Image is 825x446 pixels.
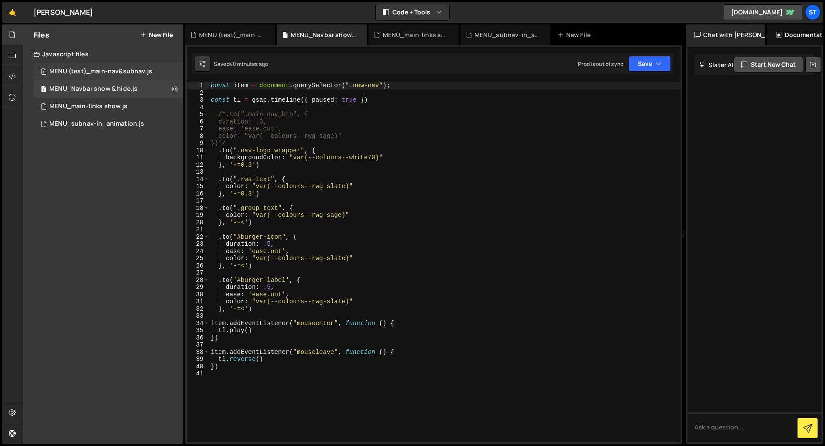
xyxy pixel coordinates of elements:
button: Start new chat [734,57,803,72]
div: MENU (test)_main-nav&subnav.js [199,31,265,39]
span: 1 [41,86,46,93]
a: 🤙 [2,2,23,23]
div: 40 [187,363,209,371]
div: MENU_main-links show.js [383,31,448,39]
div: 4 [187,104,209,111]
div: 14 [187,176,209,183]
button: Code + Tools [376,4,449,20]
div: 6 [187,118,209,126]
div: 41 [187,370,209,377]
div: MENU_main-links show.js [49,103,127,110]
div: [PERSON_NAME] [34,7,93,17]
div: 39 [187,356,209,363]
div: 37 [187,341,209,349]
div: 15 [187,183,209,190]
div: MENU (test)_main-nav&subnav.js [49,68,152,75]
div: MENU_subnav-in_animation.js [34,115,183,133]
div: 27 [187,269,209,277]
div: 11 [187,154,209,161]
div: New File [557,31,594,39]
div: 40 minutes ago [230,60,268,68]
div: Chat with [PERSON_NAME] [686,24,765,45]
div: 8 [187,133,209,140]
div: 31 [187,298,209,305]
div: 17 [187,197,209,205]
div: 35 [187,327,209,334]
h2: Slater AI [699,61,734,69]
div: Prod is out of sync [578,60,623,68]
a: [DOMAIN_NAME] [724,4,802,20]
div: 22 [187,233,209,241]
div: 5 [187,111,209,118]
a: St [805,4,821,20]
div: MENU_Navbar show & hide.js [34,80,183,98]
div: 2 [187,89,209,97]
div: 16 [187,190,209,198]
button: New File [140,31,173,38]
div: 29 [187,284,209,291]
div: 26 [187,262,209,270]
h2: Files [34,30,49,40]
div: 34 [187,320,209,327]
div: 23 [187,240,209,248]
div: 3 [187,96,209,104]
div: 28 [187,277,209,284]
div: 30 [187,291,209,298]
div: 24 [187,248,209,255]
div: 21 [187,226,209,233]
div: MENU (test)_main-nav&subnav.js [34,63,183,80]
div: 1 [187,82,209,89]
div: 10 [187,147,209,154]
div: 12 [187,161,209,169]
div: MENU_subnav-in_animation.js [474,31,540,39]
div: 7 [187,125,209,133]
div: Documentation [767,24,823,45]
div: 19 [187,212,209,219]
div: 20 [187,219,209,226]
div: MENU_Navbar show & hide.js [49,85,137,93]
button: Save [629,56,671,72]
div: 32 [187,305,209,313]
div: 18 [187,205,209,212]
div: MENU_subnav-in_animation.js [49,120,144,128]
div: 36 [187,334,209,342]
div: 33 [187,312,209,320]
div: 13 [187,168,209,176]
div: MENU_Navbar show & hide.js [291,31,356,39]
div: 25 [187,255,209,262]
div: 9 [187,140,209,147]
div: Javascript files [23,45,183,63]
div: 38 [187,349,209,356]
span: 1 [41,69,46,76]
div: Saved [214,60,268,68]
div: MENU_main-links show.js [34,98,183,115]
